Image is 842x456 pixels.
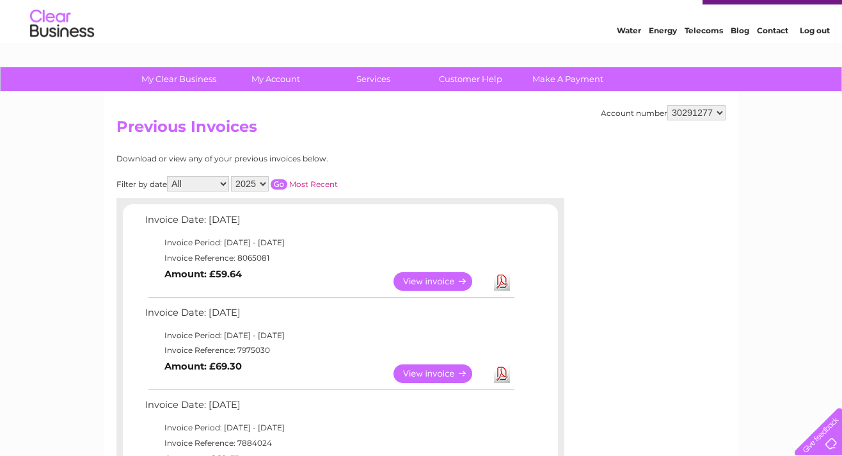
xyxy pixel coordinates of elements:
[142,328,516,343] td: Invoice Period: [DATE] - [DATE]
[126,67,232,91] a: My Clear Business
[142,211,516,235] td: Invoice Date: [DATE]
[757,54,788,64] a: Contact
[731,54,749,64] a: Blog
[142,420,516,436] td: Invoice Period: [DATE] - [DATE]
[418,67,523,91] a: Customer Help
[142,436,516,451] td: Invoice Reference: 7884024
[116,176,452,191] div: Filter by date
[601,6,689,22] a: 0333 014 3131
[289,179,338,189] a: Most Recent
[29,33,95,72] img: logo.png
[685,54,723,64] a: Telecoms
[164,361,242,372] b: Amount: £69.30
[120,7,724,62] div: Clear Business is a trading name of Verastar Limited (registered in [GEOGRAPHIC_DATA] No. 3667643...
[800,54,830,64] a: Log out
[649,54,677,64] a: Energy
[142,250,516,266] td: Invoice Reference: 8065081
[494,272,510,291] a: Download
[494,364,510,383] a: Download
[142,396,516,420] td: Invoice Date: [DATE]
[142,304,516,328] td: Invoice Date: [DATE]
[515,67,621,91] a: Make A Payment
[321,67,426,91] a: Services
[142,343,516,358] td: Invoice Reference: 7975030
[116,154,452,163] div: Download or view any of your previous invoices below.
[164,268,242,280] b: Amount: £59.64
[116,118,726,142] h2: Previous Invoices
[601,105,726,120] div: Account number
[223,67,329,91] a: My Account
[617,54,641,64] a: Water
[393,272,488,291] a: View
[142,235,516,250] td: Invoice Period: [DATE] - [DATE]
[393,364,488,383] a: View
